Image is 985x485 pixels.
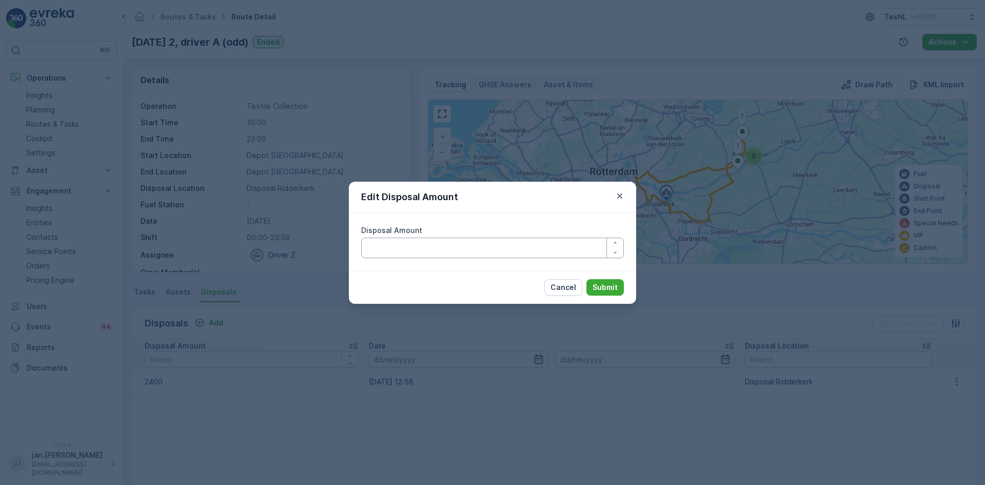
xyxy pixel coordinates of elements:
button: Cancel [544,279,582,296]
p: Submit [593,282,618,293]
p: Edit Disposal Amount [361,190,458,204]
button: Submit [586,279,624,296]
label: Disposal Amount [361,226,422,235]
p: Cancel [550,282,576,293]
